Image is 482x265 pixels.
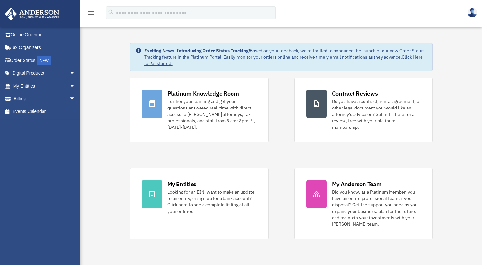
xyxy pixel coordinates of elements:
[5,41,85,54] a: Tax Organizers
[87,11,95,17] a: menu
[468,8,477,17] img: User Pic
[5,28,85,41] a: Online Ordering
[167,98,257,130] div: Further your learning and get your questions answered real-time with direct access to [PERSON_NAM...
[294,78,433,142] a: Contract Reviews Do you have a contract, rental agreement, or other legal document you would like...
[69,67,82,80] span: arrow_drop_down
[167,90,239,98] div: Platinum Knowledge Room
[3,8,61,20] img: Anderson Advisors Platinum Portal
[108,9,115,16] i: search
[144,48,250,53] strong: Exciting News: Introducing Order Status Tracking!
[332,180,382,188] div: My Anderson Team
[130,168,269,239] a: My Entities Looking for an EIN, want to make an update to an entity, or sign up for a bank accoun...
[87,9,95,17] i: menu
[167,189,257,214] div: Looking for an EIN, want to make an update to an entity, or sign up for a bank account? Click her...
[5,80,85,92] a: My Entitiesarrow_drop_down
[144,47,428,67] div: Based on your feedback, we're thrilled to announce the launch of our new Order Status Tracking fe...
[5,105,85,118] a: Events Calendar
[5,92,85,105] a: Billingarrow_drop_down
[167,180,196,188] div: My Entities
[5,54,85,67] a: Order StatusNEW
[130,78,269,142] a: Platinum Knowledge Room Further your learning and get your questions answered real-time with dire...
[332,189,421,227] div: Did you know, as a Platinum Member, you have an entire professional team at your disposal? Get th...
[5,67,85,80] a: Digital Productsarrow_drop_down
[69,80,82,93] span: arrow_drop_down
[332,98,421,130] div: Do you have a contract, rental agreement, or other legal document you would like an attorney's ad...
[332,90,378,98] div: Contract Reviews
[37,56,51,65] div: NEW
[69,92,82,106] span: arrow_drop_down
[144,54,423,66] a: Click Here to get started!
[294,168,433,239] a: My Anderson Team Did you know, as a Platinum Member, you have an entire professional team at your...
